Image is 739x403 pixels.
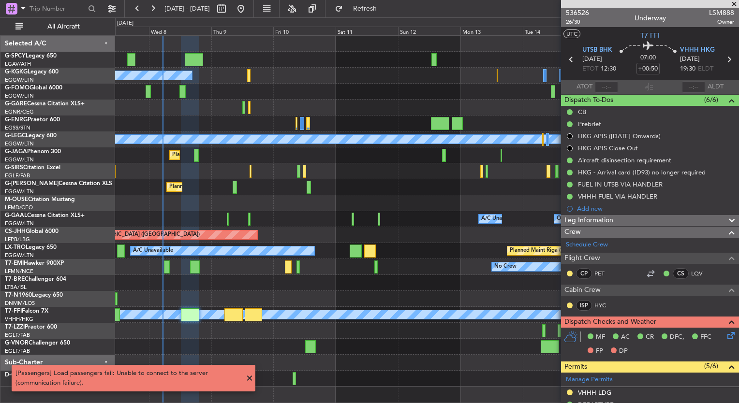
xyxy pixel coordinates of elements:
[576,82,592,92] span: ATOT
[172,148,325,162] div: Planned Maint [GEOGRAPHIC_DATA] ([GEOGRAPHIC_DATA])
[621,332,630,342] span: AC
[576,268,592,279] div: CP
[30,1,85,16] input: Trip Number
[594,301,616,310] a: HYC
[11,19,105,34] button: All Aircraft
[564,227,581,238] span: Crew
[5,165,23,171] span: G-SIRS
[149,27,211,35] div: Wed 8
[5,324,57,330] a: T7-LZZIPraetor 600
[557,212,573,226] div: Owner
[640,30,660,41] span: T7-FFI
[563,29,580,38] button: UTC
[5,133,26,139] span: G-LEGC
[5,268,33,275] a: LFMN/NCE
[5,101,85,107] a: G-GARECessna Citation XLS+
[578,120,601,128] div: Prebrief
[680,64,695,74] span: 19:30
[398,27,460,35] div: Sun 12
[47,228,200,242] div: Planned Maint [GEOGRAPHIC_DATA] ([GEOGRAPHIC_DATA])
[601,64,616,74] span: 12:30
[5,308,48,314] a: T7-FFIFalcon 7X
[577,204,734,213] div: Add new
[5,197,28,202] span: M-OUSE
[578,192,657,201] div: VHHH FUEL VIA HANDLER
[5,181,59,187] span: G-[PERSON_NAME]
[596,346,603,356] span: FP
[566,375,613,385] a: Manage Permits
[578,168,706,176] div: HKG - Arrival card (ID93) no longer required
[5,229,59,234] a: CS-JHHGlobal 6000
[5,316,33,323] a: VHHH/HKG
[566,240,608,250] a: Schedule Crew
[481,212,521,226] div: A/C Unavailable
[5,85,30,91] span: G-FOMO
[680,55,700,64] span: [DATE]
[5,69,59,75] a: G-KGKGLegacy 600
[5,229,26,234] span: CS-JHH
[578,144,638,152] div: HKG APIS Close Out
[5,260,24,266] span: T7-EMI
[345,5,385,12] span: Refresh
[5,331,30,339] a: EGLF/FAB
[5,165,60,171] a: G-SIRSCitation Excel
[494,259,517,274] div: No Crew
[708,82,724,92] span: ALDT
[564,253,600,264] span: Flight Crew
[5,213,27,218] span: G-GAAL
[5,300,35,307] a: DNMM/LOS
[87,27,149,35] div: Tue 7
[5,292,32,298] span: T7-N1960
[595,81,618,93] input: --:--
[5,284,27,291] a: LTBA/ISL
[5,60,31,68] a: LGAV/ATH
[25,23,102,30] span: All Aircraft
[635,13,666,23] div: Underway
[117,19,133,28] div: [DATE]
[582,64,598,74] span: ETOT
[5,340,70,346] a: G-VNORChallenger 650
[5,347,30,355] a: EGLF/FAB
[709,8,734,18] span: LSM888
[211,27,274,35] div: Thu 9
[5,213,85,218] a: G-GAALCessna Citation XLS+
[564,215,613,226] span: Leg Information
[5,53,57,59] a: G-SPCYLegacy 650
[691,269,713,278] a: LQV
[5,76,34,84] a: EGGW/LTN
[564,285,601,296] span: Cabin Crew
[704,95,718,105] span: (6/6)
[596,332,605,342] span: MF
[564,95,613,106] span: Dispatch To-Dos
[5,117,28,123] span: G-ENRG
[619,346,628,356] span: DP
[5,69,28,75] span: G-KGKG
[5,340,29,346] span: G-VNOR
[5,92,34,100] a: EGGW/LTN
[5,204,33,211] a: LFMD/CEQ
[670,332,684,342] span: DFC,
[646,332,654,342] span: CR
[5,197,75,202] a: M-OUSECitation Mustang
[640,53,656,63] span: 07:00
[330,1,388,16] button: Refresh
[5,149,27,155] span: G-JAGA
[5,85,62,91] a: G-FOMOGlobal 6000
[5,292,63,298] a: T7-N1960Legacy 650
[566,18,589,26] span: 26/30
[704,361,718,371] span: (5/6)
[5,276,25,282] span: T7-BRE
[5,245,26,250] span: LX-TRO
[133,244,173,258] div: A/C Unavailable
[578,180,663,188] div: FUEL IN UTSB VIA HANDLER
[5,308,22,314] span: T7-FFI
[5,101,27,107] span: G-GARE
[582,45,612,55] span: UTSB BHK
[578,389,611,397] div: VHHH LDG
[5,108,34,115] a: EGNR/CEG
[5,117,60,123] a: G-ENRGPraetor 600
[5,149,61,155] a: G-JAGAPhenom 300
[578,156,671,164] div: Aircraft disinsection requirement
[5,252,34,259] a: EGGW/LTN
[578,108,586,116] div: CB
